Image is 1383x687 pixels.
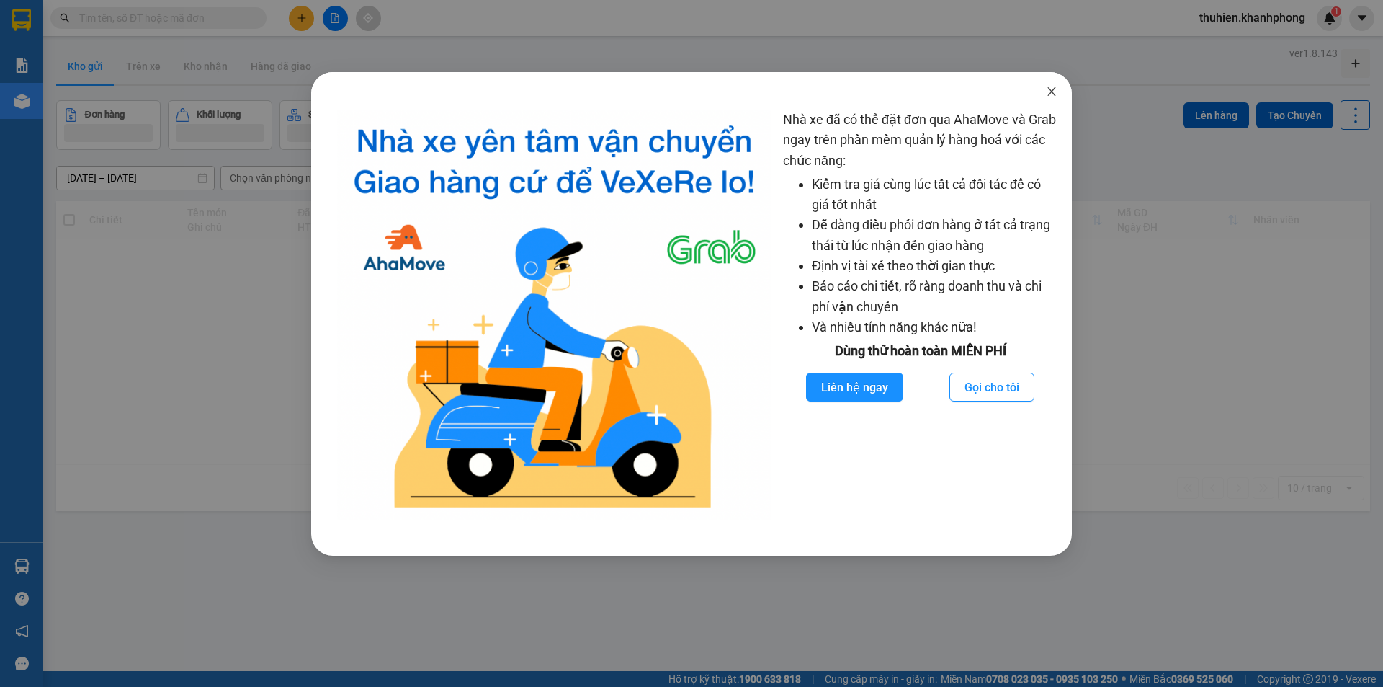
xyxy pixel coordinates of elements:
li: Dễ dàng điều phối đơn hàng ở tất cả trạng thái từ lúc nhận đến giao hàng [812,215,1057,256]
li: Định vị tài xế theo thời gian thực [812,256,1057,276]
span: close [1046,86,1057,97]
button: Gọi cho tôi [949,373,1034,402]
img: logo [337,110,771,520]
span: Liên hệ ngay [821,378,888,396]
button: Close [1031,72,1072,112]
span: Gọi cho tôi [964,378,1019,396]
div: Dùng thử hoàn toàn MIỄN PHÍ [783,341,1057,361]
li: Và nhiều tính năng khác nữa! [812,317,1057,337]
li: Báo cáo chi tiết, rõ ràng doanh thu và chi phí vận chuyển [812,276,1057,317]
li: Kiểm tra giá cùng lúc tất cả đối tác để có giá tốt nhất [812,174,1057,216]
div: Nhà xe đã có thể đặt đơn qua AhaMove và Grab ngay trên phần mềm quản lý hàng hoá với các chức năng: [783,110,1057,520]
button: Liên hệ ngay [806,373,903,402]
